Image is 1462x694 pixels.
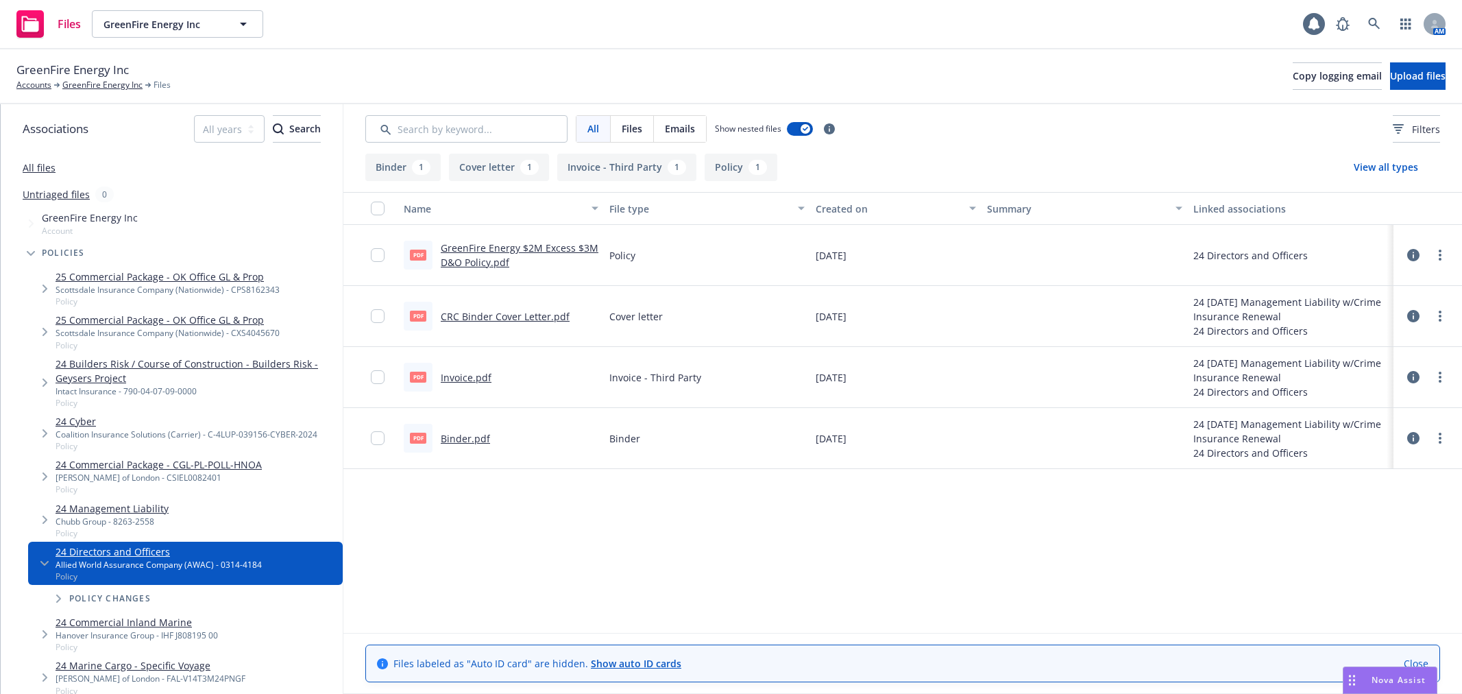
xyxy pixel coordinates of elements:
div: 24 Directors and Officers [1193,385,1388,399]
div: 1 [668,160,686,175]
a: more [1432,430,1448,446]
span: Files labeled as "Auto ID card" are hidden. [393,656,681,671]
button: Invoice - Third Party [557,154,696,181]
input: Toggle Row Selected [371,309,385,323]
button: Linked associations [1188,192,1393,225]
a: 24 Directors and Officers [56,545,262,559]
div: 24 [DATE] Management Liability w/Crime Insurance Renewal [1193,356,1388,385]
span: Account [42,225,138,237]
a: 25 Commercial Package - OK Office GL & Prop [56,270,280,284]
div: Name [404,202,583,216]
span: Binder [609,431,640,446]
a: more [1432,247,1448,263]
a: All files [23,161,56,174]
a: 24 Commercial Inland Marine [56,615,218,630]
span: Policies [42,249,85,257]
div: 1 [412,160,430,175]
div: Coalition Insurance Solutions (Carrier) - C-4LUP-039156-CYBER-2024 [56,429,317,440]
span: Policy [56,339,280,351]
input: Toggle Row Selected [371,370,385,384]
div: Created on [816,202,961,216]
button: Cover letter [449,154,549,181]
span: Show nested files [715,123,781,134]
span: Files [622,121,642,136]
span: Filters [1393,122,1440,136]
div: Summary [987,202,1167,216]
span: Copy logging email [1293,69,1382,82]
span: Policy [56,296,280,307]
button: Binder [365,154,441,181]
span: GreenFire Energy Inc [16,61,129,79]
a: Untriaged files [23,187,90,202]
span: Associations [23,120,88,138]
a: Invoice.pdf [441,371,491,384]
span: Policy [56,571,262,582]
button: Upload files [1390,62,1446,90]
a: Binder.pdf [441,432,490,445]
div: Search [273,116,321,142]
span: Policy [56,483,262,495]
span: pdf [410,250,426,260]
div: 24 [DATE] Management Liability w/Crime Insurance Renewal [1193,417,1388,446]
span: [DATE] [816,370,846,385]
a: Accounts [16,79,51,91]
div: 24 Directors and Officers [1193,446,1388,460]
a: 24 Management Liability [56,501,169,516]
a: CRC Binder Cover Letter.pdf [441,310,570,323]
div: 1 [520,160,539,175]
span: pdf [410,311,426,321]
button: GreenFire Energy Inc [92,10,263,38]
div: Scottsdale Insurance Company (Nationwide) - CXS4045670 [56,327,280,339]
span: Policy [56,397,337,409]
a: GreenFire Energy $2M Excess $3M D&O Policy.pdf [441,241,598,269]
div: Intact Insurance - 790-04-07-09-0000 [56,385,337,397]
button: Summary [982,192,1187,225]
span: [DATE] [816,309,846,324]
div: 0 [95,187,114,202]
span: Emails [665,121,695,136]
div: 24 Directors and Officers [1193,324,1388,338]
span: Policy [56,641,218,653]
div: 1 [748,160,767,175]
span: Upload files [1390,69,1446,82]
button: Created on [810,192,982,225]
a: 24 Marine Cargo - Specific Voyage [56,658,245,673]
a: 24 Builders Risk / Course of Construction - Builders Risk - Geysers Project [56,357,337,385]
div: 24 Directors and Officers [1193,248,1308,263]
div: File type [609,202,789,216]
span: pdf [410,433,426,443]
span: GreenFire Energy Inc [42,211,138,225]
button: Copy logging email [1293,62,1382,90]
div: Hanover Insurance Group - IHF J808195 00 [56,630,218,641]
a: 24 Cyber [56,414,317,429]
span: Nova Assist [1372,674,1426,686]
button: SearchSearch [273,115,321,143]
div: Allied World Assurance Company (AWAC) - 0314-4184 [56,559,262,571]
span: [DATE] [816,431,846,446]
a: 25 Commercial Package - OK Office GL & Prop [56,313,280,327]
a: Switch app [1392,10,1420,38]
span: Policy [56,527,169,539]
span: pdf [410,372,426,382]
a: Search [1361,10,1388,38]
div: Scottsdale Insurance Company (Nationwide) - CPS8162343 [56,284,280,296]
span: All [587,121,599,136]
a: more [1432,369,1448,385]
button: Nova Assist [1343,667,1437,694]
input: Toggle Row Selected [371,248,385,262]
span: Policy [56,440,317,452]
button: Name [398,192,604,225]
div: 24 [DATE] Management Liability w/Crime Insurance Renewal [1193,295,1388,324]
div: [PERSON_NAME] of London - FAL-V14T3M24PNGF [56,673,245,684]
div: [PERSON_NAME] of London - CSIEL0082401 [56,472,262,483]
span: Cover letter [609,309,663,324]
svg: Search [273,123,284,134]
span: Filters [1412,122,1440,136]
button: File type [604,192,809,225]
span: Invoice - Third Party [609,370,701,385]
a: Show auto ID cards [591,657,681,670]
a: GreenFire Energy Inc [62,79,143,91]
input: Search by keyword... [365,115,568,143]
span: GreenFire Energy Inc [103,17,222,32]
div: Chubb Group - 8263-2558 [56,516,169,527]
